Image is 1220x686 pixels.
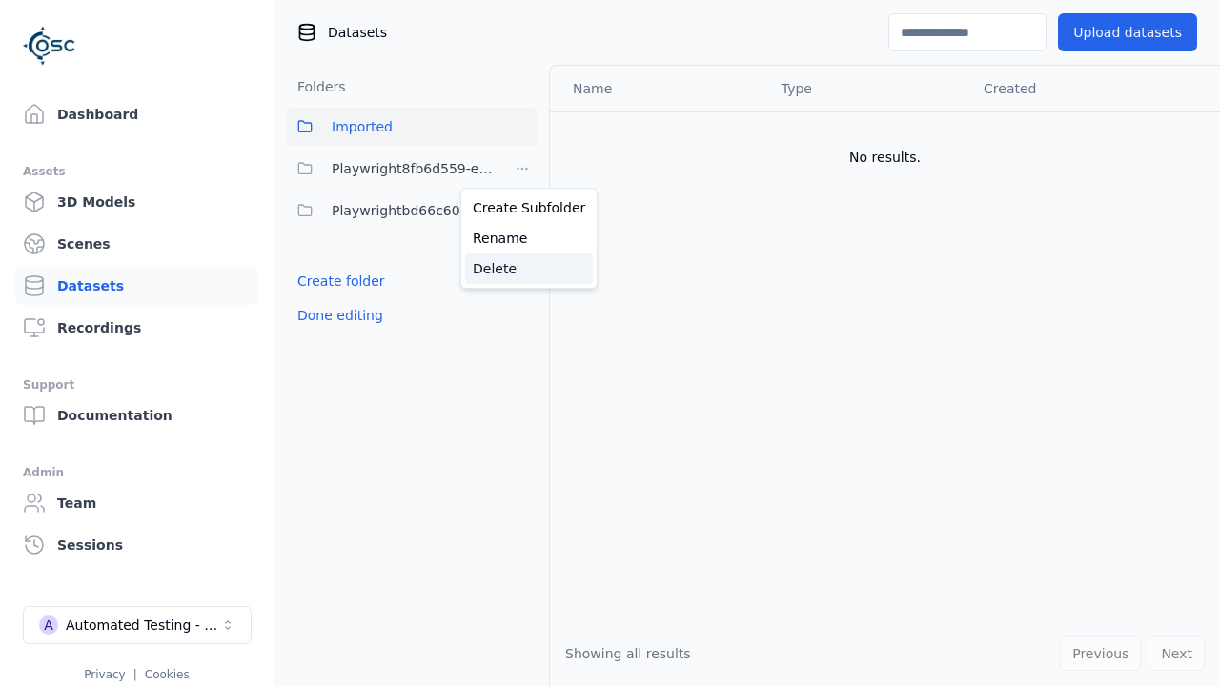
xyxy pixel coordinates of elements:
a: Rename [465,223,593,253]
a: Delete [465,253,593,284]
a: Create Subfolder [465,192,593,223]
